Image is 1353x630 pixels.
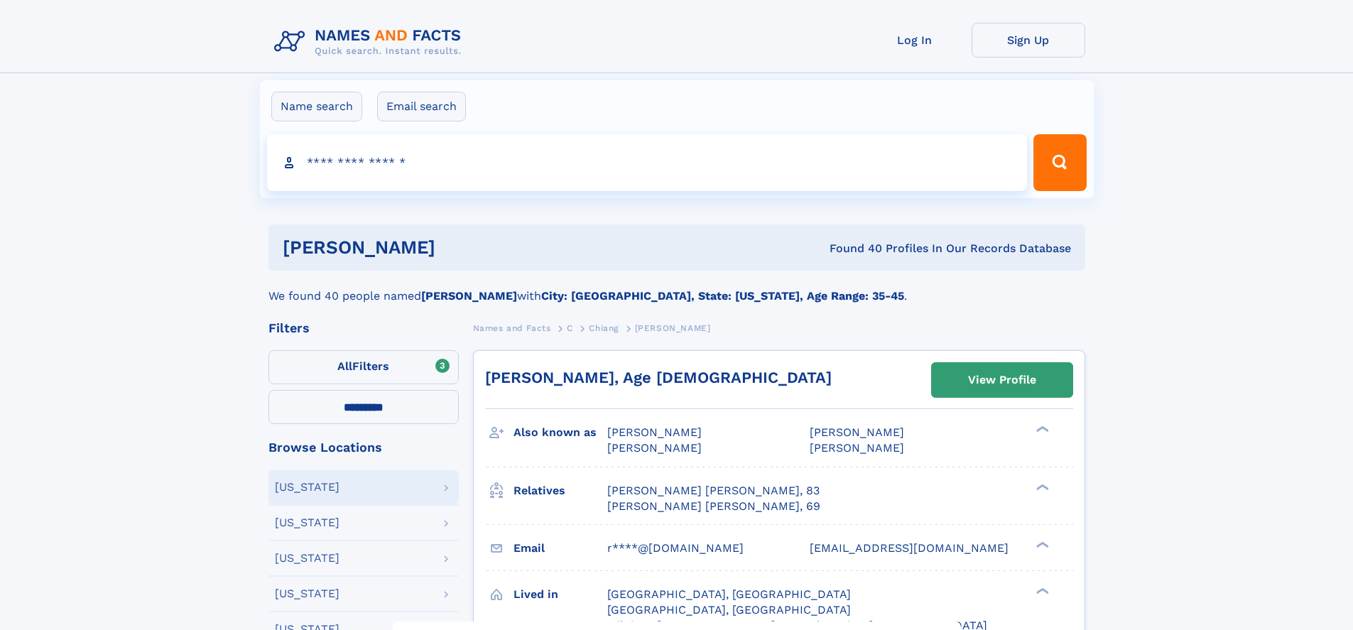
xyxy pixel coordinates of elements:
b: [PERSON_NAME] [421,289,517,303]
span: Chiang [589,323,619,333]
div: ❯ [1033,586,1050,595]
h3: Lived in [514,582,607,607]
div: [US_STATE] [275,588,339,599]
a: Log In [858,23,972,58]
div: ❯ [1033,482,1050,491]
a: [PERSON_NAME] [PERSON_NAME], 69 [607,499,820,514]
a: View Profile [932,363,1072,397]
b: City: [GEOGRAPHIC_DATA], State: [US_STATE], Age Range: 35-45 [541,289,904,303]
h3: Email [514,536,607,560]
span: All [337,359,352,373]
div: ❯ [1033,540,1050,549]
div: [US_STATE] [275,482,339,493]
div: Filters [268,322,459,335]
h3: Relatives [514,479,607,503]
a: Names and Facts [473,319,551,337]
span: [PERSON_NAME] [635,323,711,333]
span: [PERSON_NAME] [607,425,702,439]
a: C [567,319,573,337]
div: Browse Locations [268,441,459,454]
a: Chiang [589,319,619,337]
label: Name search [271,92,362,121]
span: [PERSON_NAME] [607,441,702,455]
span: [PERSON_NAME] [810,441,904,455]
a: [PERSON_NAME] [PERSON_NAME], 83 [607,483,820,499]
div: [US_STATE] [275,553,339,564]
div: We found 40 people named with . [268,271,1085,305]
a: Sign Up [972,23,1085,58]
img: Logo Names and Facts [268,23,473,61]
span: [EMAIL_ADDRESS][DOMAIN_NAME] [810,541,1009,555]
div: Found 40 Profiles In Our Records Database [632,241,1071,256]
h3: Also known as [514,420,607,445]
span: [GEOGRAPHIC_DATA], [GEOGRAPHIC_DATA] [607,587,851,601]
span: [PERSON_NAME] [810,425,904,439]
button: Search Button [1033,134,1086,191]
div: View Profile [968,364,1036,396]
span: [GEOGRAPHIC_DATA], [GEOGRAPHIC_DATA] [607,603,851,617]
input: search input [267,134,1028,191]
label: Email search [377,92,466,121]
div: ❯ [1033,425,1050,434]
div: [US_STATE] [275,517,339,528]
h1: [PERSON_NAME] [283,239,633,256]
a: [PERSON_NAME], Age [DEMOGRAPHIC_DATA] [485,369,832,386]
span: C [567,323,573,333]
label: Filters [268,350,459,384]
